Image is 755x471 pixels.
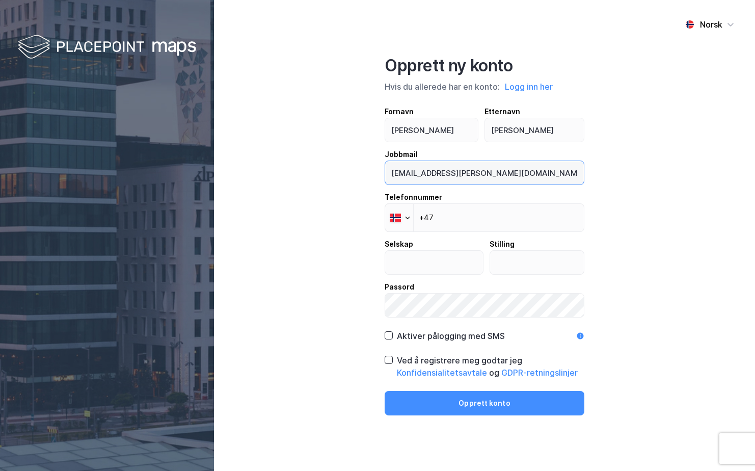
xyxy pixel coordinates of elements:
[385,238,483,250] div: Selskap
[18,33,196,63] img: logo-white.f07954bde2210d2a523dddb988cd2aa7.svg
[700,18,722,31] div: Norsk
[397,330,505,342] div: Aktiver pålogging med SMS
[385,56,584,76] div: Opprett ny konto
[385,204,413,231] div: Norway: + 47
[397,354,584,379] div: Ved å registrere meg godtar jeg og
[385,106,478,118] div: Fornavn
[385,191,584,203] div: Telefonnummer
[385,80,584,93] div: Hvis du allerede har en konto:
[385,391,584,415] button: Opprett konto
[704,422,755,471] iframe: Chat Widget
[385,281,584,293] div: Passord
[484,106,585,118] div: Etternavn
[502,80,556,93] button: Logg inn her
[385,148,584,161] div: Jobbmail
[704,422,755,471] div: Kontrollprogram for chat
[490,238,585,250] div: Stilling
[385,203,584,232] input: Telefonnummer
